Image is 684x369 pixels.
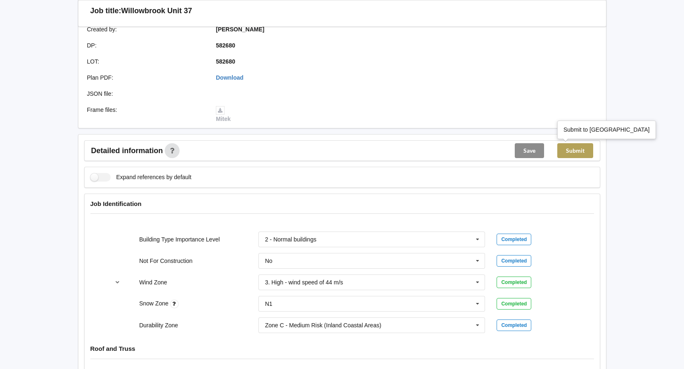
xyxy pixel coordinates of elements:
[265,301,272,307] div: N1
[90,6,121,16] h3: Job title:
[497,298,531,310] div: Completed
[497,277,531,288] div: Completed
[497,319,531,331] div: Completed
[139,279,167,286] label: Wind Zone
[497,234,531,245] div: Completed
[216,106,231,122] a: Mitek
[216,58,235,65] b: 582680
[139,322,178,329] label: Durability Zone
[109,275,125,290] button: reference-toggle
[216,42,235,49] b: 582680
[139,236,220,243] label: Building Type Importance Level
[557,143,593,158] button: Submit
[139,300,170,307] label: Snow Zone
[216,74,244,81] a: Download
[81,106,211,123] div: Frame files :
[91,147,163,154] span: Detailed information
[265,279,343,285] div: 3. High - wind speed of 44 m/s
[121,6,192,16] h3: Willowbrook Unit 37
[497,255,531,267] div: Completed
[265,258,272,264] div: No
[81,41,211,50] div: DP :
[265,237,317,242] div: 2 - Normal buildings
[81,73,211,82] div: Plan PDF :
[563,125,650,134] div: Submit to [GEOGRAPHIC_DATA]
[81,25,211,33] div: Created by :
[81,90,211,98] div: JSON file :
[90,173,192,182] label: Expand references by default
[81,57,211,66] div: LOT :
[265,322,381,328] div: Zone C - Medium Risk (Inland Coastal Areas)
[90,200,594,208] h4: Job Identification
[90,345,594,352] h4: Roof and Truss
[216,26,264,33] b: [PERSON_NAME]
[139,258,192,264] label: Not For Construction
